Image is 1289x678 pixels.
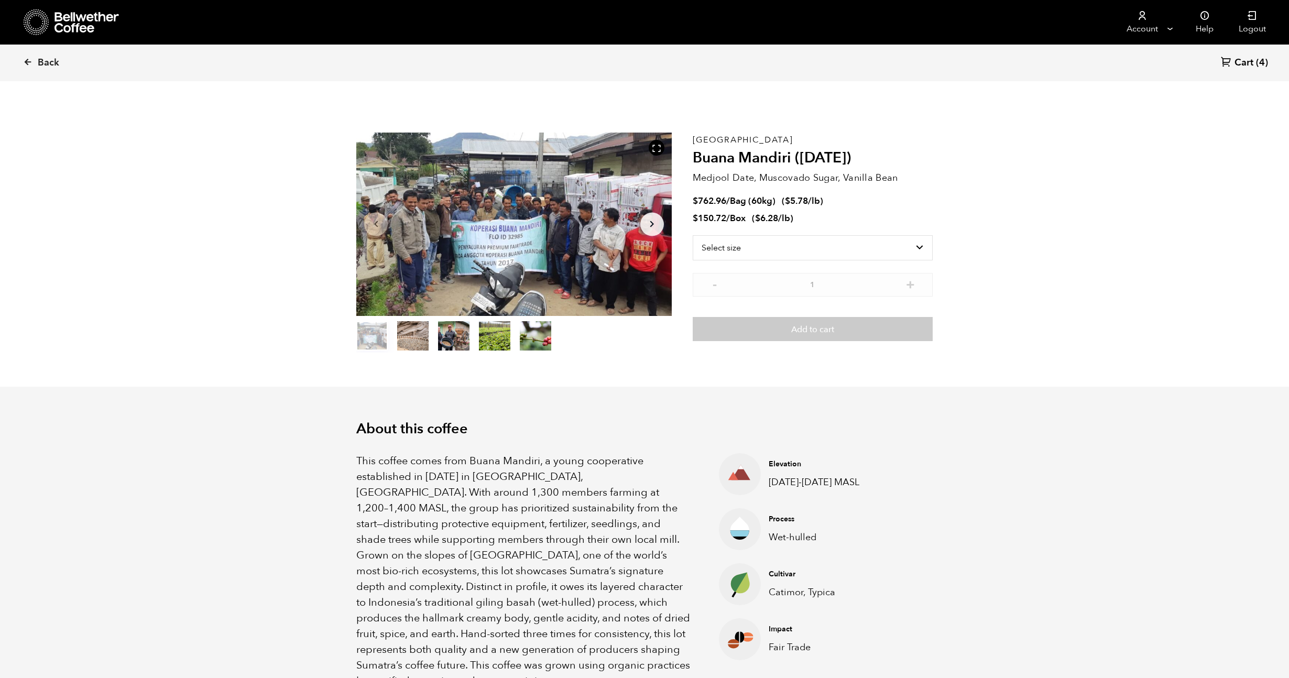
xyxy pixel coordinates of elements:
button: + [904,278,917,289]
span: Cart [1235,57,1253,69]
span: / [726,195,730,207]
bdi: 6.28 [755,212,778,224]
h4: Elevation [769,459,868,469]
span: ( ) [782,195,823,207]
a: Cart (4) [1221,56,1268,70]
h2: About this coffee [356,421,933,438]
bdi: 150.72 [693,212,726,224]
span: /lb [808,195,820,207]
p: Catimor, Typica [769,585,868,599]
span: $ [785,195,790,207]
button: Add to cart [693,317,933,341]
h4: Impact [769,624,868,635]
h4: Cultivar [769,569,868,579]
bdi: 762.96 [693,195,726,207]
span: (4) [1256,57,1268,69]
span: $ [693,212,698,224]
span: $ [693,195,698,207]
span: Back [38,57,59,69]
span: Box [730,212,746,224]
h2: Buana Mandiri ([DATE]) [693,149,933,167]
button: - [708,278,722,289]
p: [DATE]-[DATE] MASL [769,475,868,489]
span: /lb [778,212,790,224]
bdi: 5.78 [785,195,808,207]
h4: Process [769,514,868,524]
p: Fair Trade [769,640,868,654]
span: $ [755,212,760,224]
span: ( ) [752,212,793,224]
p: Wet-hulled [769,530,868,544]
p: Medjool Date, Muscovado Sugar, Vanilla Bean [693,171,933,185]
span: / [726,212,730,224]
span: Bag (60kg) [730,195,775,207]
